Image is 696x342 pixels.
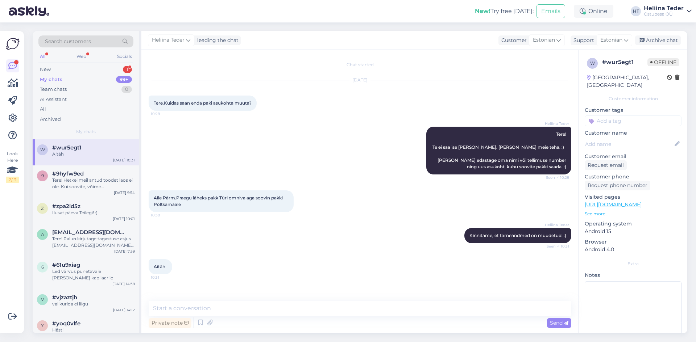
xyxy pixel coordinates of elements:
[475,8,490,14] b: New!
[585,246,681,253] p: Android 4.0
[550,320,568,326] span: Send
[40,116,61,123] div: Archived
[41,297,44,302] span: v
[585,238,681,246] p: Browser
[152,36,185,44] span: Heliina Teder
[114,249,135,254] div: [DATE] 7:59
[40,96,67,103] div: AI Assistant
[585,115,681,126] input: Add a tag
[585,228,681,235] p: Android 15
[585,193,681,201] p: Visited pages
[40,147,45,152] span: w
[635,35,681,45] div: Archive chat
[52,294,77,301] span: #vjzaztjh
[585,96,681,102] div: Customer information
[585,220,681,228] p: Operating system
[542,244,569,249] span: Seen ✓ 10:31
[536,4,565,18] button: Emails
[585,160,627,170] div: Request email
[121,86,132,93] div: 0
[6,177,19,183] div: 2 / 3
[52,301,135,307] div: valikurida ei liigu
[52,203,80,210] span: #zpa2id5z
[154,195,284,207] span: Aile Pärm.Praegu läheks pakk Türi omniva aga soovin pakki Põltsamaale
[45,38,91,45] span: Search customers
[585,153,681,160] p: Customer email
[116,76,132,83] div: 99+
[585,261,681,267] div: Extra
[542,222,569,228] span: Heliina Teder
[585,173,681,181] p: Customer phone
[6,37,20,51] img: Askly Logo
[52,320,80,327] span: #yoq0vlfe
[52,229,128,236] span: agetraks@gmail.com
[585,271,681,279] p: Notes
[52,177,135,190] div: Tere! Hetkel meil antud toodet laos ei ole. Kui soovite, võime [PERSON_NAME] soovi edastada müügi...
[585,181,650,190] div: Request phone number
[52,170,84,177] span: #9hyfw9ed
[52,210,135,216] div: Ilusat päeva Teilegi! :)
[585,106,681,114] p: Customer tags
[151,212,178,218] span: 10:30
[52,327,135,333] div: Hästi
[75,52,88,61] div: Web
[585,211,681,217] p: See more ...
[113,307,135,313] div: [DATE] 14:12
[149,77,571,83] div: [DATE]
[38,52,47,61] div: All
[154,264,165,269] span: Aitäh
[52,268,135,281] div: Led värvus punetavale [PERSON_NAME] kapilaarile
[112,281,135,287] div: [DATE] 14:38
[149,62,571,68] div: Chat started
[469,233,566,238] span: Kinnitame, et tarneandmed on muudetud. :)
[475,7,534,16] div: Try free [DATE]:
[113,157,135,163] div: [DATE] 10:31
[151,111,178,117] span: 10:28
[41,264,44,270] span: 6
[542,175,569,180] span: Seen ✓ 10:29
[194,37,239,44] div: leading the chat
[498,37,527,44] div: Customer
[40,66,51,73] div: New
[40,106,46,113] div: All
[123,66,132,73] div: 1
[585,201,642,208] a: [URL][DOMAIN_NAME]
[41,232,44,237] span: a
[647,58,679,66] span: Offline
[542,121,569,126] span: Heliina Teder
[585,140,673,148] input: Add name
[574,5,613,18] div: Online
[40,86,67,93] div: Team chats
[76,128,96,135] span: My chats
[587,74,667,89] div: [GEOGRAPHIC_DATA], [GEOGRAPHIC_DATA]
[40,76,62,83] div: My chats
[52,262,80,268] span: #61u9xiag
[114,190,135,195] div: [DATE] 9:54
[644,5,692,17] a: Heliina TederOstupesa OÜ
[590,60,595,66] span: w
[151,275,178,280] span: 10:31
[116,52,133,61] div: Socials
[113,216,135,221] div: [DATE] 10:01
[52,236,135,249] div: Tere! Palun kirjutage tagastuse asjus [EMAIL_ADDRESS][DOMAIN_NAME] või Ostupesa FB postkasti. :)
[149,318,191,328] div: Private note
[631,6,641,16] div: HT
[600,36,622,44] span: Estonian
[52,151,135,157] div: Aitäh
[52,144,82,151] span: #wur5egt1
[644,11,684,17] div: Ostupesa OÜ
[585,129,681,137] p: Customer name
[602,58,647,67] div: # wur5egt1
[41,323,44,328] span: y
[41,206,44,211] span: z
[6,151,19,183] div: Look Here
[41,173,44,178] span: 9
[154,100,252,106] span: Tere.Kuidas saan enda paki asukohta muuta?
[571,37,594,44] div: Support
[533,36,555,44] span: Estonian
[644,5,684,11] div: Heliina Teder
